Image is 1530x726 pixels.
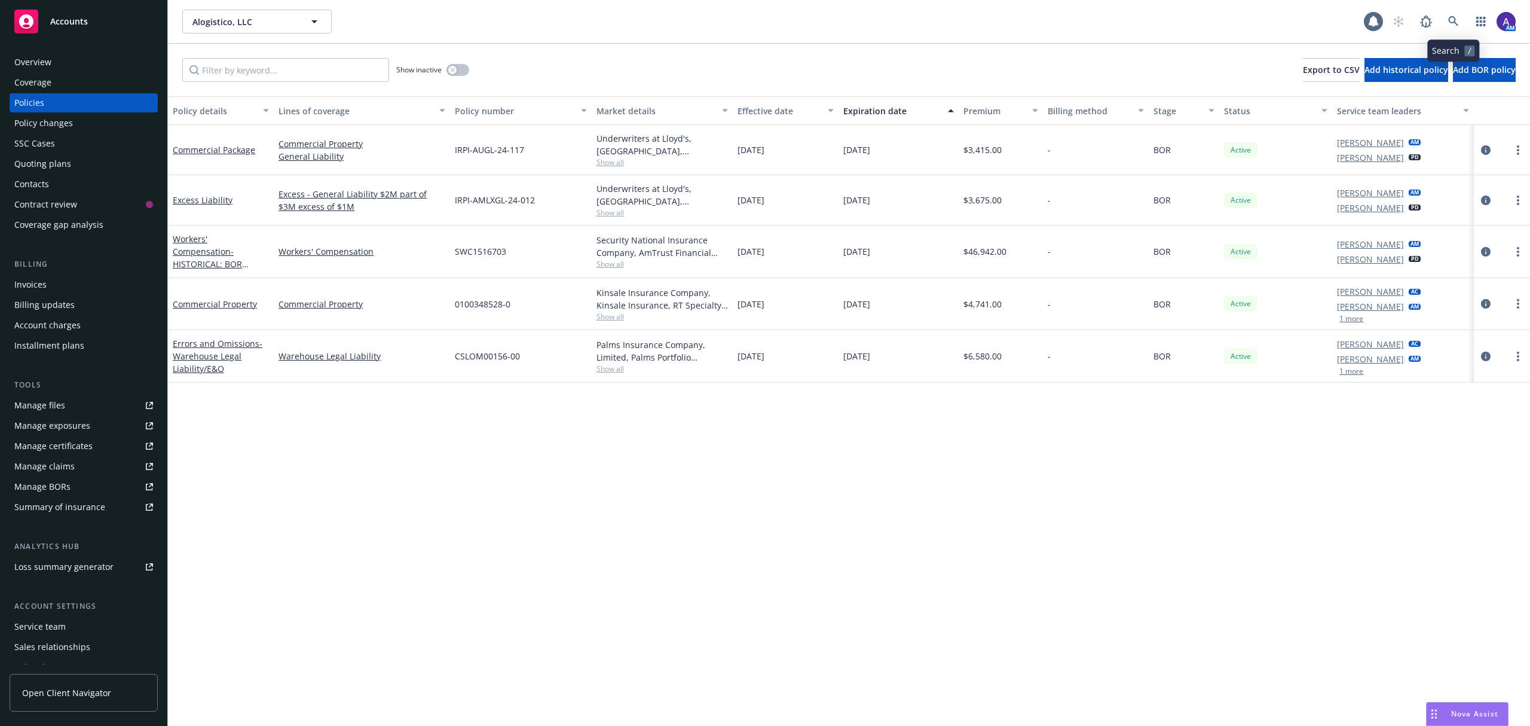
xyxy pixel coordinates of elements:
[1337,151,1404,164] a: [PERSON_NAME]
[10,134,158,153] a: SSC Cases
[182,10,332,33] button: Alogistico, LLC
[1364,58,1448,82] button: Add historical policy
[1442,10,1465,33] a: Search
[10,437,158,456] a: Manage certificates
[1048,105,1131,117] div: Billing method
[1153,298,1171,310] span: BOR
[10,258,158,270] div: Billing
[1224,105,1314,117] div: Status
[843,298,870,310] span: [DATE]
[1337,338,1404,350] a: [PERSON_NAME]
[1048,350,1051,362] span: -
[14,457,75,476] div: Manage claims
[14,154,71,173] div: Quoting plans
[10,416,158,435] a: Manage exposures
[592,96,733,125] button: Market details
[10,215,158,234] a: Coverage gap analysis
[14,557,114,576] div: Loss summary generator
[963,105,1026,117] div: Premium
[1479,245,1493,259] a: circleInformation
[173,298,257,310] a: Commercial Property
[10,53,158,72] a: Overview
[733,96,839,125] button: Effective date
[1339,368,1363,375] button: 1 more
[14,73,51,92] div: Coverage
[1453,58,1516,82] button: Add BOR policy
[1427,703,1442,725] div: Drag to move
[455,298,510,310] span: 0100348528-0
[10,379,158,391] div: Tools
[963,245,1006,258] span: $46,942.00
[10,477,158,496] a: Manage BORs
[596,208,728,218] span: Show all
[14,396,65,415] div: Manage files
[1337,202,1404,214] a: [PERSON_NAME]
[963,144,1002,156] span: $3,415.00
[843,105,941,117] div: Expiration date
[959,96,1044,125] button: Premium
[1303,64,1360,75] span: Export to CSV
[963,298,1002,310] span: $4,741.00
[1149,96,1219,125] button: Stage
[10,457,158,476] a: Manage claims
[1337,238,1404,251] a: [PERSON_NAME]
[14,134,55,153] div: SSC Cases
[1229,145,1253,155] span: Active
[1229,351,1253,362] span: Active
[596,105,715,117] div: Market details
[279,298,445,310] a: Commercial Property
[14,195,77,214] div: Contract review
[738,194,764,206] span: [DATE]
[1337,136,1404,149] a: [PERSON_NAME]
[173,338,262,374] span: - Warehouse Legal Liability/E&O
[1229,246,1253,257] span: Active
[14,316,81,335] div: Account charges
[1229,195,1253,206] span: Active
[173,144,255,155] a: Commercial Package
[1414,10,1438,33] a: Report a Bug
[450,96,591,125] button: Policy number
[14,437,93,456] div: Manage certificates
[455,144,524,156] span: IRPI-AUGL-24-117
[10,617,158,636] a: Service team
[1229,298,1253,309] span: Active
[1043,96,1149,125] button: Billing method
[10,5,158,38] a: Accounts
[1364,64,1448,75] span: Add historical policy
[738,245,764,258] span: [DATE]
[596,312,728,322] span: Show all
[14,275,47,294] div: Invoices
[10,557,158,576] a: Loss summary generator
[396,65,442,75] span: Show inactive
[14,637,90,657] div: Sales relationships
[738,350,764,362] span: [DATE]
[1153,245,1171,258] span: BOR
[1339,315,1363,322] button: 1 more
[1337,187,1404,199] a: [PERSON_NAME]
[1511,349,1525,364] a: more
[279,350,445,362] a: Warehouse Legal Liability
[596,286,728,312] div: Kinsale Insurance Company, Kinsale Insurance, RT Specialty Insurance Services, LLC (RSG Specialty...
[1479,143,1493,157] a: circleInformation
[10,498,158,517] a: Summary of insurance
[843,194,870,206] span: [DATE]
[1451,709,1498,719] span: Nova Assist
[738,298,764,310] span: [DATE]
[1511,143,1525,157] a: more
[1469,10,1493,33] a: Switch app
[1479,297,1493,311] a: circleInformation
[455,245,506,258] span: SWC1516703
[1153,194,1171,206] span: BOR
[10,195,158,214] a: Contract review
[10,336,158,355] a: Installment plans
[596,234,728,259] div: Security National Insurance Company, AmTrust Financial Services
[1479,193,1493,208] a: circleInformation
[1303,58,1360,82] button: Export to CSV
[596,259,728,269] span: Show all
[596,338,728,364] div: Palms Insurance Company, Limited, Palms Portfolio Holdings, LLC, RT Specialty Insurance Services,...
[1048,194,1051,206] span: -
[192,16,296,28] span: Alogistico, LLC
[182,58,389,82] input: Filter by keyword...
[14,477,71,496] div: Manage BORs
[14,114,73,133] div: Policy changes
